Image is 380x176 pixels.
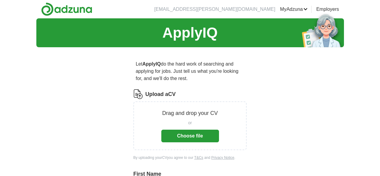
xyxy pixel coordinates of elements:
a: MyAdzuna [280,6,308,13]
a: T&Cs [194,156,203,160]
a: Privacy Notice [211,156,234,160]
p: Drag and drop your CV [162,109,218,117]
span: or [188,120,192,126]
label: Upload a CV [145,90,176,98]
h1: ApplyIQ [162,22,217,44]
button: Choose file [161,130,219,142]
li: [EMAIL_ADDRESS][PERSON_NAME][DOMAIN_NAME] [154,6,275,13]
img: Adzuna logo [41,2,92,16]
p: Let do the hard work of searching and applying for jobs. Just tell us what you're looking for, an... [133,58,247,85]
img: CV Icon [133,89,143,99]
strong: ApplyIQ [142,61,161,66]
a: Employers [316,6,339,13]
div: By uploading your CV you agree to our and . [133,155,247,160]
